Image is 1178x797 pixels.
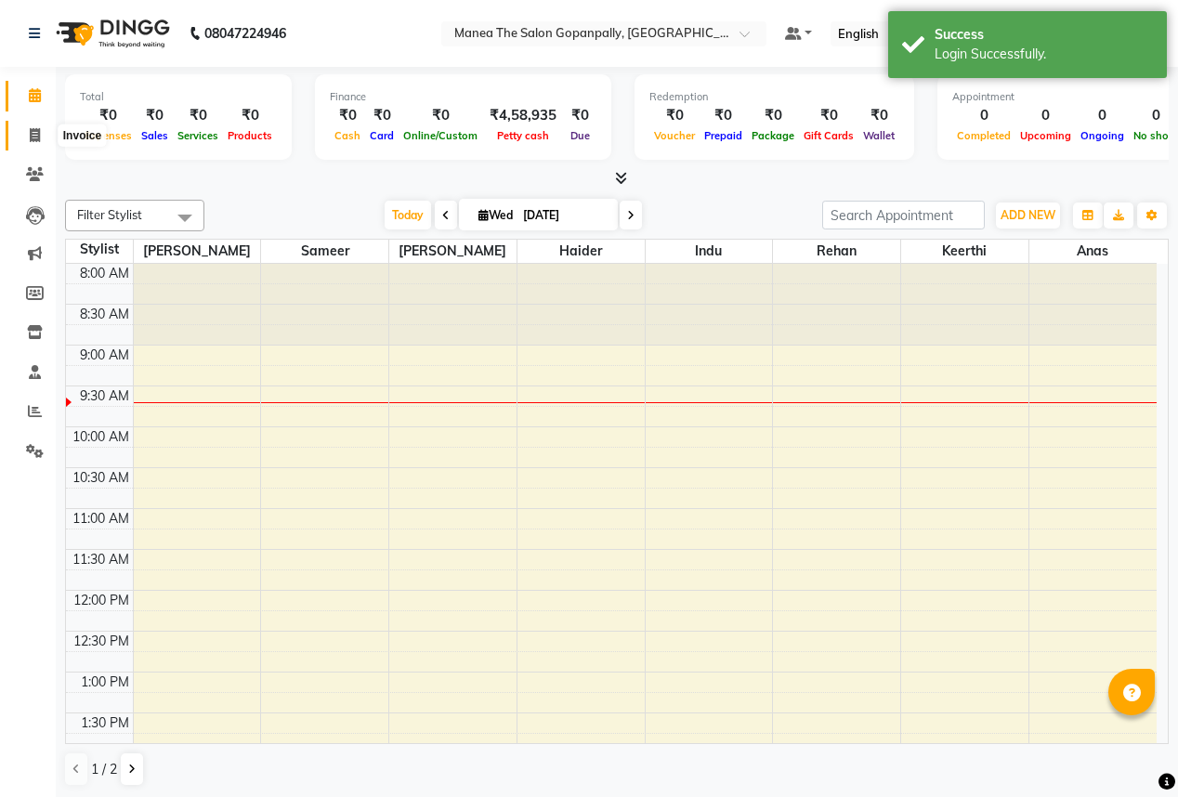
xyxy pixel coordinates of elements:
span: Wallet [858,129,899,142]
span: Package [747,129,799,142]
input: 2025-09-03 [517,202,610,229]
div: 11:00 AM [69,509,133,529]
div: 12:30 PM [70,632,133,651]
div: 9:00 AM [76,346,133,365]
span: Online/Custom [399,129,482,142]
span: Completed [952,129,1015,142]
span: Due [566,129,595,142]
div: ₹4,58,935 [482,105,564,126]
span: Services [173,129,223,142]
span: Voucher [649,129,700,142]
span: anas [1029,240,1157,263]
div: Finance [330,89,596,105]
div: 8:00 AM [76,264,133,283]
div: 8:30 AM [76,305,133,324]
input: Search Appointment [822,201,985,229]
div: 0 [1076,105,1129,126]
div: ₹0 [223,105,277,126]
span: [PERSON_NAME] [134,240,261,263]
div: 12:00 PM [70,591,133,610]
b: 08047224946 [204,7,286,59]
div: Success [935,25,1153,45]
span: rehan [773,240,900,263]
span: Card [365,129,399,142]
button: ADD NEW [996,203,1060,229]
div: ₹0 [330,105,365,126]
div: 11:30 AM [69,550,133,569]
span: Today [385,201,431,229]
img: logo [47,7,175,59]
span: [PERSON_NAME] [389,240,517,263]
span: sameer [261,240,388,263]
div: ₹0 [399,105,482,126]
div: 10:00 AM [69,427,133,447]
span: keerthi [901,240,1028,263]
span: Upcoming [1015,129,1076,142]
div: ₹0 [80,105,137,126]
div: ₹0 [700,105,747,126]
div: ₹0 [799,105,858,126]
div: Invoice [59,124,106,147]
div: ₹0 [649,105,700,126]
span: Sales [137,129,173,142]
div: 0 [1015,105,1076,126]
span: Petty cash [492,129,554,142]
span: 1 / 2 [91,760,117,779]
span: Products [223,129,277,142]
div: ₹0 [137,105,173,126]
span: Ongoing [1076,129,1129,142]
span: Cash [330,129,365,142]
div: ₹0 [173,105,223,126]
div: 1:00 PM [77,673,133,692]
div: 9:30 AM [76,386,133,406]
div: ₹0 [747,105,799,126]
div: Redemption [649,89,899,105]
span: Wed [474,208,517,222]
span: Filter Stylist [77,207,142,222]
span: Haider [517,240,645,263]
div: ₹0 [858,105,899,126]
div: Stylist [66,240,133,259]
div: ₹0 [564,105,596,126]
div: 1:30 PM [77,713,133,733]
div: Total [80,89,277,105]
span: indu [646,240,773,263]
div: 0 [952,105,1015,126]
div: 10:30 AM [69,468,133,488]
span: Prepaid [700,129,747,142]
span: Gift Cards [799,129,858,142]
div: ₹0 [365,105,399,126]
span: ADD NEW [1001,208,1055,222]
div: Login Successfully. [935,45,1153,64]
